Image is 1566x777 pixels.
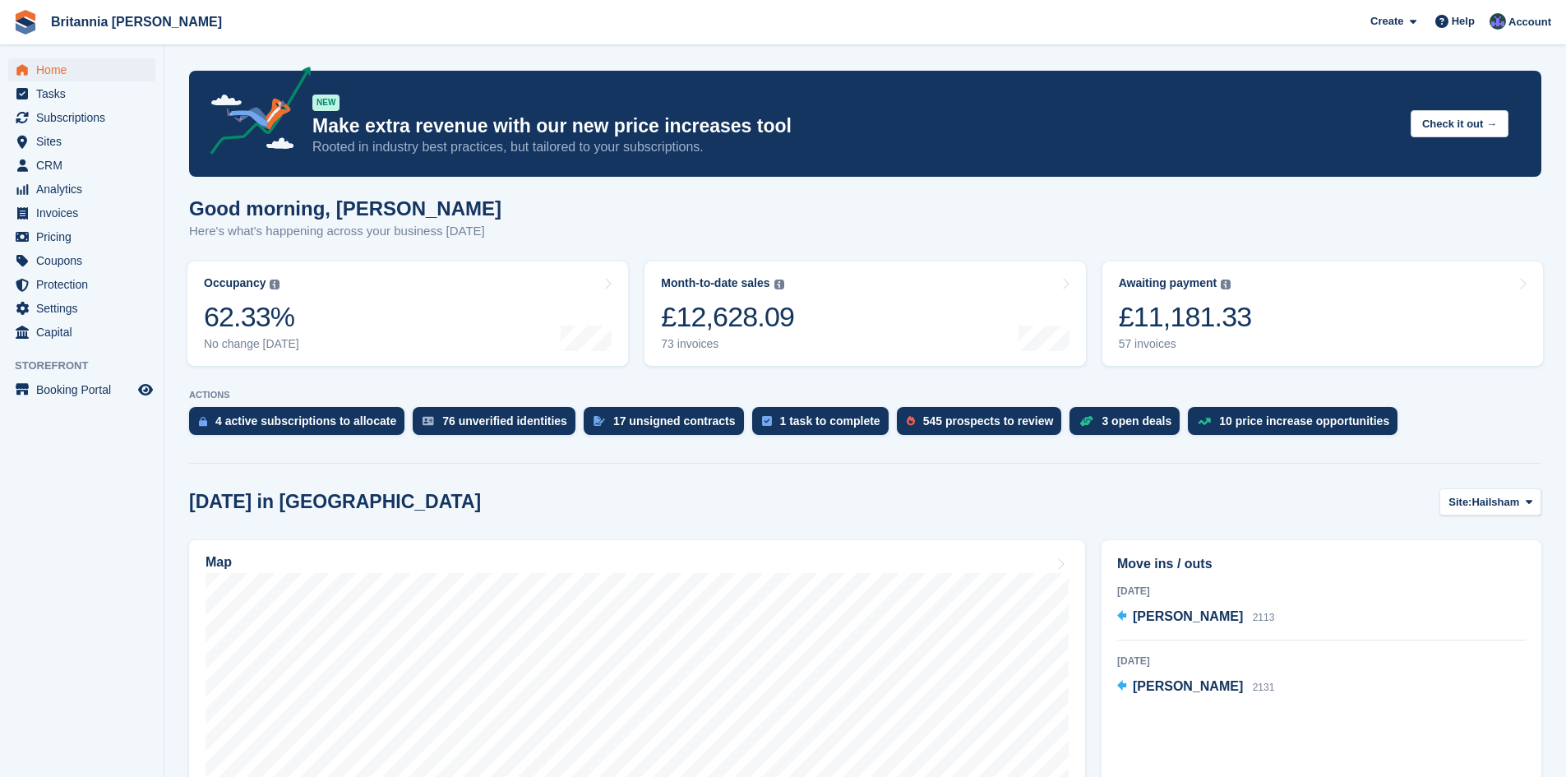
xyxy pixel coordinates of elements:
span: Account [1508,14,1551,30]
span: Protection [36,273,135,296]
h2: [DATE] in [GEOGRAPHIC_DATA] [189,491,481,513]
a: menu [8,154,155,177]
div: NEW [312,95,340,111]
a: menu [8,273,155,296]
span: Capital [36,321,135,344]
span: 2113 [1253,612,1275,623]
div: 57 invoices [1119,337,1252,351]
div: £12,628.09 [661,300,794,334]
div: 10 price increase opportunities [1219,414,1389,428]
img: icon-info-grey-7440780725fd019a000dd9b08b2336e03edf1995a4989e88bcd33f0948082b44.svg [270,280,279,289]
span: Tasks [36,82,135,105]
span: Create [1370,13,1403,30]
a: menu [8,178,155,201]
span: Settings [36,297,135,320]
a: 3 open deals [1069,407,1188,443]
a: menu [8,82,155,105]
a: menu [8,58,155,81]
img: icon-info-grey-7440780725fd019a000dd9b08b2336e03edf1995a4989e88bcd33f0948082b44.svg [1221,280,1231,289]
span: Sites [36,130,135,153]
p: Make extra revenue with our new price increases tool [312,114,1397,138]
img: stora-icon-8386f47178a22dfd0bd8f6a31ec36ba5ce8667c1dd55bd0f319d3a0aa187defe.svg [13,10,38,35]
div: 73 invoices [661,337,794,351]
p: Rooted in industry best practices, but tailored to your subscriptions. [312,138,1397,156]
h2: Map [206,555,232,570]
p: ACTIONS [189,390,1541,400]
span: [PERSON_NAME] [1133,609,1243,623]
span: Help [1452,13,1475,30]
span: Booking Portal [36,378,135,401]
a: 545 prospects to review [897,407,1070,443]
img: price-adjustments-announcement-icon-8257ccfd72463d97f412b2fc003d46551f7dbcb40ab6d574587a9cd5c0d94... [196,67,312,160]
h1: Good morning, [PERSON_NAME] [189,197,501,220]
a: menu [8,106,155,129]
a: menu [8,297,155,320]
a: menu [8,378,155,401]
div: 62.33% [204,300,299,334]
a: Month-to-date sales £12,628.09 73 invoices [644,261,1085,366]
a: menu [8,130,155,153]
a: Occupancy 62.33% No change [DATE] [187,261,628,366]
button: Site: Hailsham [1439,488,1541,516]
img: price_increase_opportunities-93ffe204e8149a01c8c9dc8f82e8f89637d9d84a8eef4429ea346261dce0b2c0.svg [1198,418,1211,425]
a: 17 unsigned contracts [584,407,752,443]
span: Coupons [36,249,135,272]
div: 4 active subscriptions to allocate [215,414,396,428]
span: 2131 [1253,682,1275,693]
span: Site: [1448,494,1471,511]
div: [DATE] [1117,584,1526,599]
a: 10 price increase opportunities [1188,407,1406,443]
span: CRM [36,154,135,177]
a: Awaiting payment £11,181.33 57 invoices [1102,261,1543,366]
button: Check it out → [1411,110,1508,137]
a: 4 active subscriptions to allocate [189,407,413,443]
span: Subscriptions [36,106,135,129]
a: menu [8,321,155,344]
div: Occupancy [204,276,266,290]
span: [PERSON_NAME] [1133,679,1243,693]
a: [PERSON_NAME] 2113 [1117,607,1274,628]
img: Lee Cradock [1490,13,1506,30]
img: active_subscription_to_allocate_icon-d502201f5373d7db506a760aba3b589e785aa758c864c3986d89f69b8ff3... [199,416,207,427]
p: Here's what's happening across your business [DATE] [189,222,501,241]
div: No change [DATE] [204,337,299,351]
div: 1 task to complete [780,414,880,428]
span: Analytics [36,178,135,201]
a: [PERSON_NAME] 2131 [1117,677,1274,698]
img: verify_identity-adf6edd0f0f0b5bbfe63781bf79b02c33cf7c696d77639b501bdc392416b5a36.svg [423,416,434,426]
a: menu [8,249,155,272]
div: 3 open deals [1102,414,1171,428]
div: 17 unsigned contracts [613,414,736,428]
a: 1 task to complete [752,407,897,443]
div: 545 prospects to review [923,414,1054,428]
div: 76 unverified identities [442,414,567,428]
img: deal-1b604bf984904fb50ccaf53a9ad4b4a5d6e5aea283cecdc64d6e3604feb123c2.svg [1079,415,1093,427]
img: prospect-51fa495bee0391a8d652442698ab0144808aea92771e9ea1ae160a38d050c398.svg [907,416,915,426]
img: contract_signature_icon-13c848040528278c33f63329250d36e43548de30e8caae1d1a13099fd9432cc5.svg [594,416,605,426]
h2: Move ins / outs [1117,554,1526,574]
div: [DATE] [1117,654,1526,668]
a: Preview store [136,380,155,400]
a: menu [8,225,155,248]
img: task-75834270c22a3079a89374b754ae025e5fb1db73e45f91037f5363f120a921f8.svg [762,416,772,426]
span: Pricing [36,225,135,248]
div: Month-to-date sales [661,276,769,290]
span: Invoices [36,201,135,224]
span: Home [36,58,135,81]
img: icon-info-grey-7440780725fd019a000dd9b08b2336e03edf1995a4989e88bcd33f0948082b44.svg [774,280,784,289]
div: Awaiting payment [1119,276,1217,290]
span: Hailsham [1471,494,1519,511]
a: Britannia [PERSON_NAME] [44,8,229,35]
div: £11,181.33 [1119,300,1252,334]
a: 76 unverified identities [413,407,584,443]
span: Storefront [15,358,164,374]
a: menu [8,201,155,224]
